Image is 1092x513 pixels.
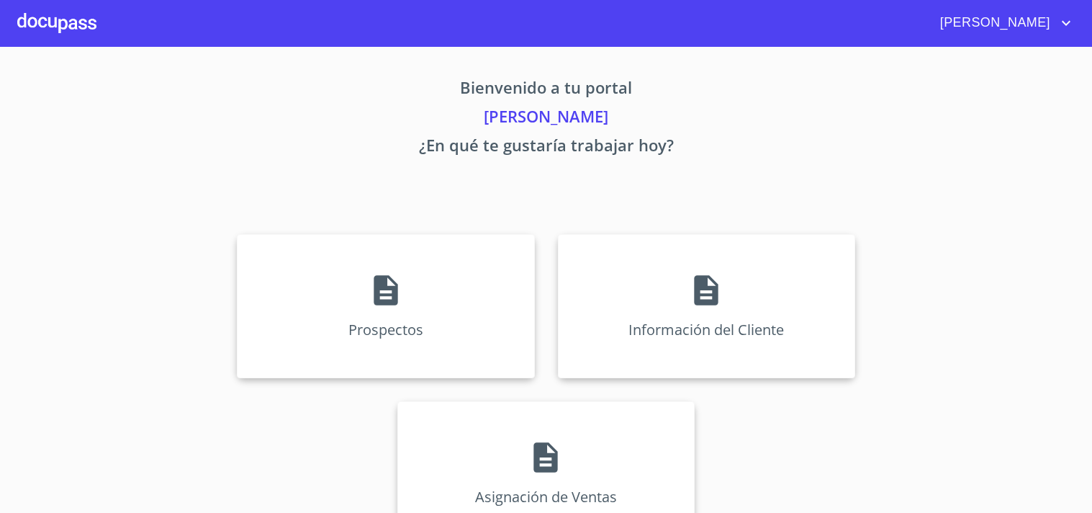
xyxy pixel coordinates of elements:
[348,320,423,339] p: Prospectos
[475,487,617,507] p: Asignación de Ventas
[929,12,1057,35] span: [PERSON_NAME]
[103,133,990,162] p: ¿En qué te gustaría trabajar hoy?
[103,76,990,104] p: Bienvenido a tu portal
[628,320,784,339] p: Información del Cliente
[103,104,990,133] p: [PERSON_NAME]
[929,12,1075,35] button: account of current user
